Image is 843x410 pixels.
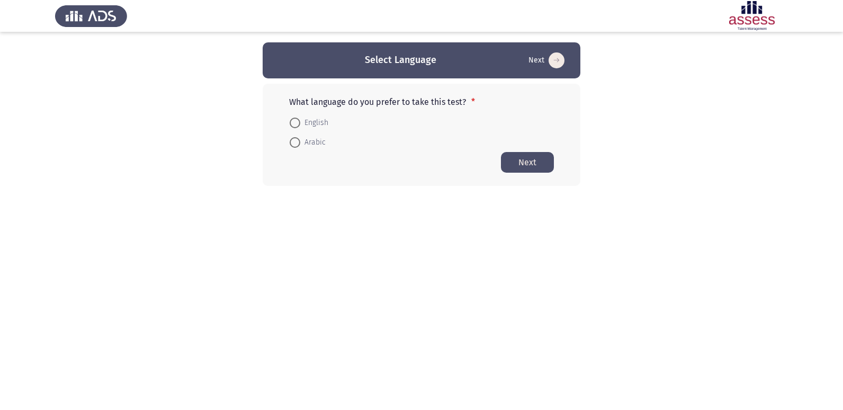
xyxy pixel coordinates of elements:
[365,54,436,67] h3: Select Language
[300,136,326,149] span: Arabic
[55,1,127,31] img: Assess Talent Management logo
[501,152,554,173] button: Start assessment
[716,1,788,31] img: Assessment logo of ASSESS Employability - EBI
[525,52,568,69] button: Start assessment
[300,117,328,129] span: English
[289,97,554,107] p: What language do you prefer to take this test?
